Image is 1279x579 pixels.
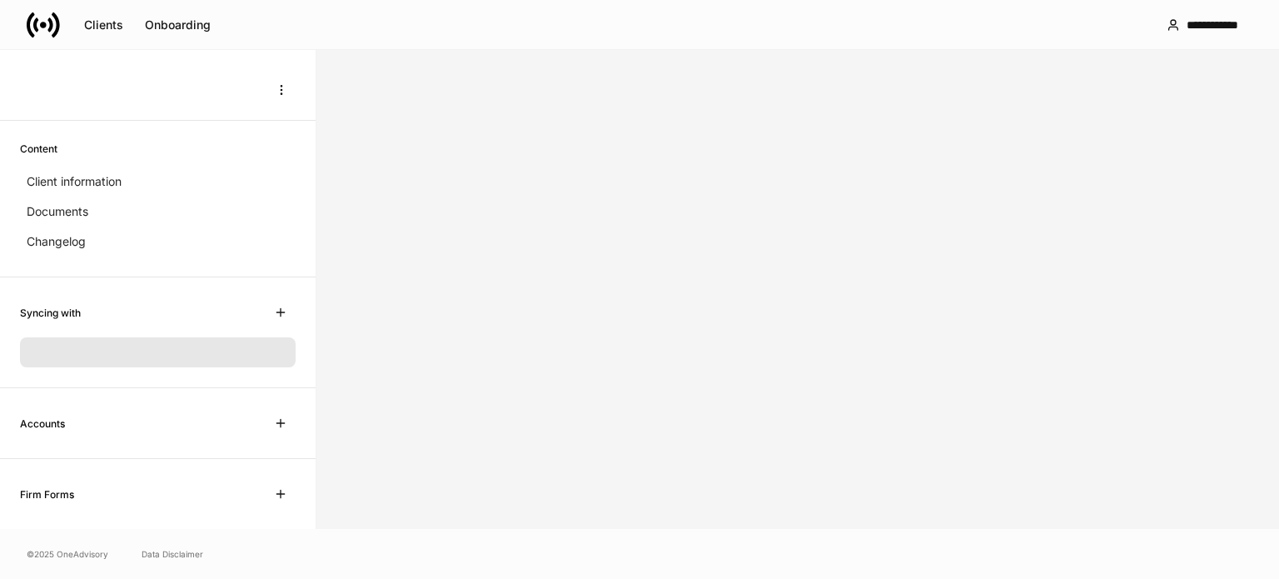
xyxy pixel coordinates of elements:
[20,305,81,321] h6: Syncing with
[73,12,134,38] button: Clients
[20,197,296,227] a: Documents
[27,547,108,561] span: © 2025 OneAdvisory
[142,547,203,561] a: Data Disclaimer
[27,203,88,220] p: Documents
[20,141,57,157] h6: Content
[20,487,74,502] h6: Firm Forms
[20,416,65,432] h6: Accounts
[27,173,122,190] p: Client information
[20,227,296,257] a: Changelog
[84,19,123,31] div: Clients
[20,167,296,197] a: Client information
[134,12,221,38] button: Onboarding
[145,19,211,31] div: Onboarding
[27,233,86,250] p: Changelog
